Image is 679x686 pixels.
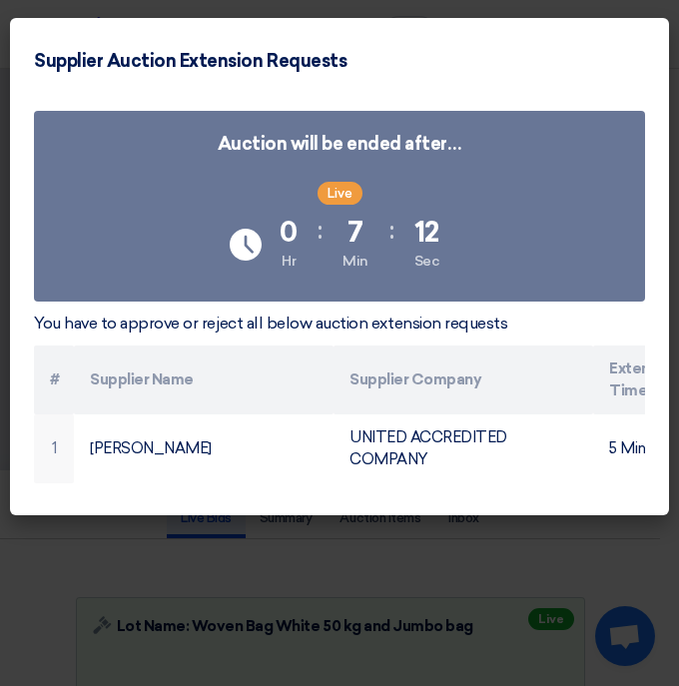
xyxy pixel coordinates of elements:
[34,414,74,483] td: 1
[334,345,593,414] th: Supplier Company
[334,414,593,483] td: UNITED ACCREDITED COMPANY
[282,251,296,272] div: Hr
[318,182,362,205] span: Live
[318,213,323,249] div: :
[342,251,368,272] div: Min
[414,219,439,247] div: 12
[74,414,334,483] td: [PERSON_NAME]
[280,219,298,247] div: 0
[389,213,394,249] div: :
[34,48,346,75] h4: Supplier Auction Extension Requests
[74,345,334,414] th: Supplier Name
[34,312,645,336] p: You have to approve or reject all below auction extension requests
[218,131,462,158] div: Auction will be ended after…
[414,251,439,272] div: Sec
[347,219,363,247] div: 7
[34,345,74,414] th: #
